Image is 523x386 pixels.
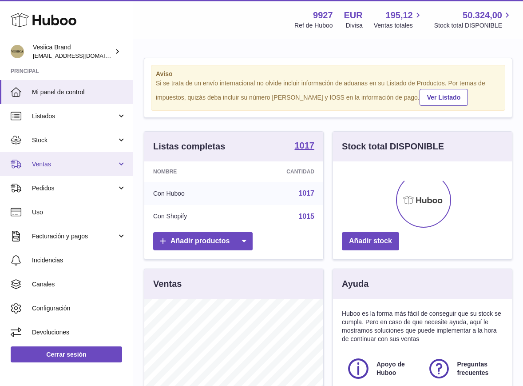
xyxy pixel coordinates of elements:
a: Apoyo de Huboo [346,357,418,381]
th: Cantidad [239,161,323,182]
span: Pedidos [32,184,117,193]
span: Ventas totales [374,21,423,30]
td: Con Shopify [144,205,239,228]
a: 1015 [298,213,314,220]
span: Uso [32,208,126,217]
h3: Stock total DISPONIBLE [342,141,444,153]
h3: Listas completas [153,141,225,153]
div: Ref de Huboo [294,21,333,30]
span: [EMAIL_ADDRESS][DOMAIN_NAME] [33,52,131,59]
a: 50.324,00 Stock total DISPONIBLE [434,9,512,30]
span: Listados [32,112,117,121]
a: 1017 [295,141,315,152]
img: logistic@vesiica.com [11,45,24,58]
div: Divisa [346,21,363,30]
strong: Aviso [156,70,500,78]
span: Facturación y pagos [32,232,117,241]
span: Stock total DISPONIBLE [434,21,512,30]
span: Configuración [32,304,126,313]
a: Añadir productos [153,232,253,250]
span: Devoluciones [32,328,126,337]
span: Apoyo de Huboo [376,360,417,377]
span: 50.324,00 [463,9,502,21]
span: Canales [32,280,126,289]
div: Si se trata de un envío internacional no olvide incluir información de aduanas en su Listado de P... [156,79,500,106]
span: 195,12 [386,9,413,21]
p: Huboo es la forma más fácil de conseguir que su stock se cumpla. Pero en caso de que necesite ayu... [342,310,503,343]
th: Nombre [144,161,239,182]
a: Cerrar sesión [11,346,122,362]
strong: EUR [344,9,363,21]
strong: 1017 [295,141,315,150]
span: Mi panel de control [32,88,126,96]
span: Incidencias [32,256,126,265]
strong: 9927 [313,9,333,21]
h3: Ayuda [342,278,368,290]
div: Vesiica Brand [33,43,113,60]
span: Ventas [32,160,117,169]
a: Añadir stock [342,232,399,250]
span: Preguntas frecuentes [457,360,498,377]
a: 195,12 Ventas totales [374,9,423,30]
a: Ver Listado [420,89,468,106]
a: Preguntas frecuentes [427,357,499,381]
a: 1017 [298,189,314,197]
td: Con Huboo [144,182,239,205]
span: Stock [32,136,117,145]
h3: Ventas [153,278,182,290]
